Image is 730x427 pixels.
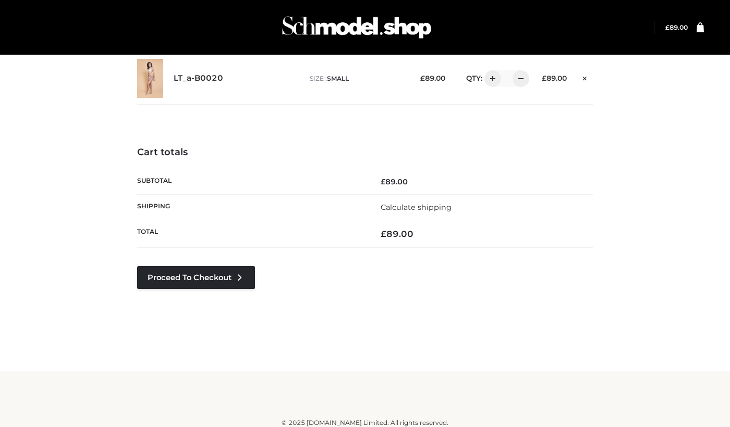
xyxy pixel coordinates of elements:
[381,177,408,186] bdi: 89.00
[542,74,546,82] span: £
[137,194,365,220] th: Shipping
[542,74,567,82] bdi: 89.00
[278,7,435,48] img: Schmodel Admin 964
[665,23,688,31] a: £89.00
[137,147,593,158] h4: Cart totals
[381,203,452,212] a: Calculate shipping
[137,59,163,98] img: LT_a-B0020 - SMALL
[420,74,425,82] span: £
[665,23,670,31] span: £
[420,74,445,82] bdi: 89.00
[137,169,365,194] th: Subtotal
[577,70,593,84] a: Remove this item
[381,229,386,239] span: £
[137,266,255,289] a: Proceed to Checkout
[381,229,413,239] bdi: 89.00
[174,73,223,83] a: LT_a-B0020
[327,74,349,82] span: SMALL
[381,177,385,186] span: £
[456,70,526,87] div: QTY:
[665,23,688,31] bdi: 89.00
[310,74,404,83] p: size :
[137,220,365,248] th: Total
